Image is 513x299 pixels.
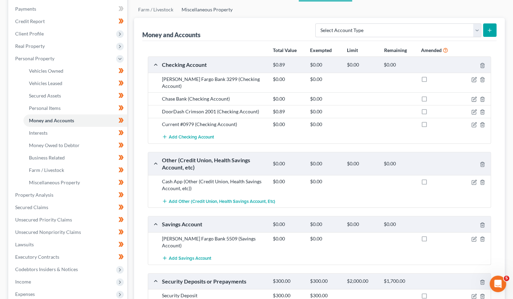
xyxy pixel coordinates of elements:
[15,279,31,285] span: Income
[10,15,127,28] a: Credit Report
[23,114,127,127] a: Money and Accounts
[306,178,343,185] div: $0.00
[158,61,269,68] div: Checking Account
[10,201,127,214] a: Secured Claims
[23,164,127,176] a: Farm / Livestock
[134,1,177,18] a: Farm / Livestock
[269,278,306,285] div: $300.00
[343,62,380,68] div: $0.00
[343,161,380,167] div: $0.00
[306,278,343,285] div: $300.00
[310,47,331,53] strong: Exempted
[23,65,127,77] a: Vehicles Owned
[29,142,80,148] span: Money Owed to Debtor
[29,105,61,111] span: Personal Items
[343,278,380,285] div: $2,000.00
[29,93,61,99] span: Secured Assets
[23,139,127,152] a: Money Owed to Debtor
[15,241,34,247] span: Lawsuits
[269,121,306,128] div: $0.00
[23,77,127,90] a: Vehicles Leased
[504,276,509,281] span: 5
[380,62,417,68] div: $0.00
[158,121,269,128] div: Current #0979 (Checking Account)
[306,62,343,68] div: $0.00
[29,68,63,74] span: Vehicles Owned
[15,18,45,24] span: Credit Report
[343,221,380,228] div: $0.00
[23,152,127,164] a: Business Related
[306,161,343,167] div: $0.00
[15,192,53,198] span: Property Analysis
[269,178,306,185] div: $0.00
[169,198,275,204] span: Add Other (Credit Union, Health Savings Account, etc)
[23,176,127,189] a: Miscellaneous Property
[15,266,78,272] span: Codebtors Insiders & Notices
[169,134,214,140] span: Add Checking Account
[29,117,74,123] span: Money and Accounts
[15,55,54,61] span: Personal Property
[23,102,127,114] a: Personal Items
[142,31,201,39] div: Money and Accounts
[15,204,48,210] span: Secured Claims
[269,221,306,228] div: $0.00
[158,178,269,192] div: Cash App (Other (Credit Union, Health Savings Account, etc))
[10,214,127,226] a: Unsecured Priority Claims
[10,226,127,238] a: Unsecured Nonpriority Claims
[490,276,506,292] iframe: Intercom live chat
[10,238,127,251] a: Lawsuits
[10,251,127,263] a: Executory Contracts
[306,76,343,83] div: $0.00
[29,179,80,185] span: Miscellaneous Property
[10,3,127,15] a: Payments
[158,95,269,102] div: Chase Bank (Checking Account)
[158,292,269,299] div: Security Deposit
[162,131,214,143] button: Add Checking Account
[158,108,269,115] div: DoorDash Crimson 2001 (Checking Account)
[29,167,64,173] span: Farm / Livestock
[158,278,269,285] div: Security Deposits or Prepayments
[23,90,127,102] a: Secured Assets
[380,161,417,167] div: $0.00
[158,235,269,249] div: [PERSON_NAME] Fargo Bank 5509 (Savings Account)
[306,235,343,242] div: $0.00
[306,121,343,128] div: $0.00
[269,292,306,299] div: $300.00
[162,252,211,265] button: Add Savings Account
[269,95,306,102] div: $0.00
[15,6,36,12] span: Payments
[29,155,65,161] span: Business Related
[29,130,48,136] span: Interests
[421,47,442,53] strong: Amended
[306,221,343,228] div: $0.00
[269,235,306,242] div: $0.00
[158,220,269,228] div: Savings Account
[158,156,269,171] div: Other (Credit Union, Health Savings Account, etc)
[269,76,306,83] div: $0.00
[15,254,59,260] span: Executory Contracts
[269,161,306,167] div: $0.00
[273,47,297,53] strong: Total Value
[169,256,211,261] span: Add Savings Account
[15,31,44,37] span: Client Profile
[306,292,343,299] div: $300.00
[380,221,417,228] div: $0.00
[380,278,417,285] div: $1,700.00
[384,47,407,53] strong: Remaining
[15,291,35,297] span: Expenses
[10,189,127,201] a: Property Analysis
[269,62,306,68] div: $0.89
[269,108,306,115] div: $0.89
[162,195,275,207] button: Add Other (Credit Union, Health Savings Account, etc)
[158,76,269,90] div: [PERSON_NAME] Fargo Bank 3299 (Checking Account)
[29,80,62,86] span: Vehicles Leased
[347,47,358,53] strong: Limit
[15,217,72,223] span: Unsecured Priority Claims
[15,43,45,49] span: Real Property
[306,108,343,115] div: $0.00
[306,95,343,102] div: $0.00
[177,1,237,18] a: Miscellaneous Property
[23,127,127,139] a: Interests
[15,229,81,235] span: Unsecured Nonpriority Claims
